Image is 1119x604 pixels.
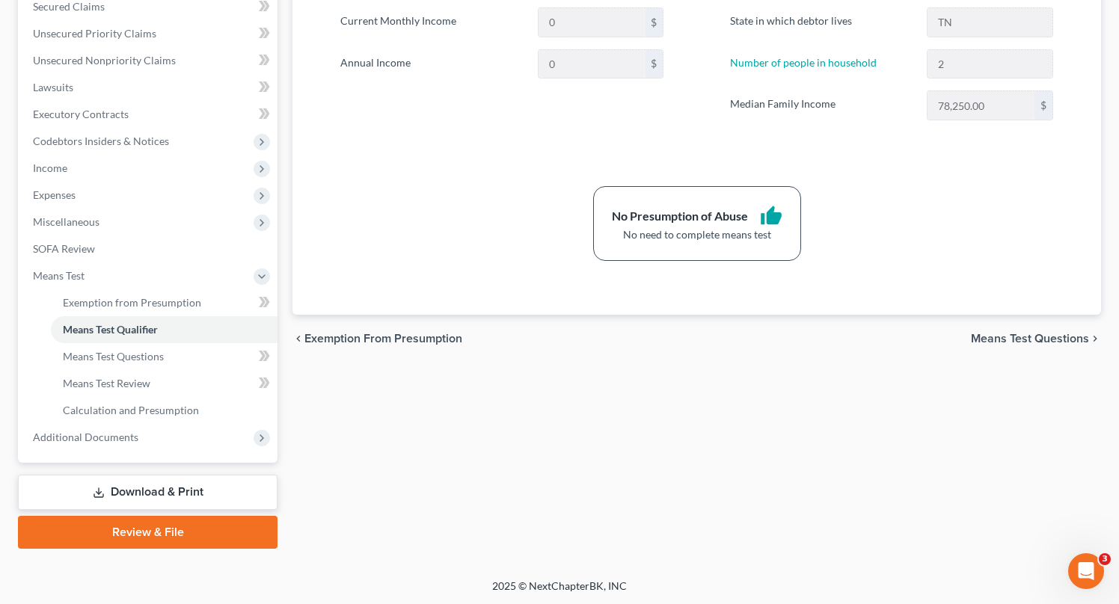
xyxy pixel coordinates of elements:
[612,227,782,242] div: No need to complete means test
[33,242,95,255] span: SOFA Review
[1089,333,1101,345] i: chevron_right
[63,296,201,309] span: Exemption from Presumption
[539,8,646,37] input: 0.00
[33,161,67,174] span: Income
[646,8,663,37] div: $
[51,316,278,343] a: Means Test Qualifier
[21,20,278,47] a: Unsecured Priority Claims
[539,50,646,78] input: 0.00
[51,397,278,424] a: Calculation and Presumption
[63,323,158,336] span: Means Test Qualifier
[304,333,462,345] span: Exemption from Presumption
[33,81,73,93] span: Lawsuits
[51,370,278,397] a: Means Test Review
[1034,91,1052,120] div: $
[928,8,1052,37] input: State
[33,108,129,120] span: Executory Contracts
[928,50,1052,78] input: --
[971,333,1101,345] button: Means Test Questions chevron_right
[612,208,748,225] div: No Presumption of Abuse
[21,74,278,101] a: Lawsuits
[33,54,176,67] span: Unsecured Nonpriority Claims
[33,188,76,201] span: Expenses
[292,333,462,345] button: chevron_left Exemption from Presumption
[333,7,530,37] label: Current Monthly Income
[21,101,278,128] a: Executory Contracts
[723,90,920,120] label: Median Family Income
[971,333,1089,345] span: Means Test Questions
[21,235,278,262] a: SOFA Review
[760,205,782,227] i: thumb_up
[63,377,150,389] span: Means Test Review
[63,350,164,363] span: Means Test Questions
[1068,553,1104,589] iframe: Intercom live chat
[33,215,99,228] span: Miscellaneous
[1099,553,1111,565] span: 3
[21,47,278,74] a: Unsecured Nonpriority Claims
[333,49,530,79] label: Annual Income
[51,343,278,370] a: Means Test Questions
[51,289,278,316] a: Exemption from Presumption
[730,56,877,69] a: Number of people in household
[33,27,156,40] span: Unsecured Priority Claims
[723,7,920,37] label: State in which debtor lives
[33,135,169,147] span: Codebtors Insiders & Notices
[646,50,663,78] div: $
[18,475,278,510] a: Download & Print
[292,333,304,345] i: chevron_left
[63,404,199,416] span: Calculation and Presumption
[18,516,278,549] a: Review & File
[33,431,138,443] span: Additional Documents
[928,91,1034,120] input: 0.00
[33,269,85,282] span: Means Test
